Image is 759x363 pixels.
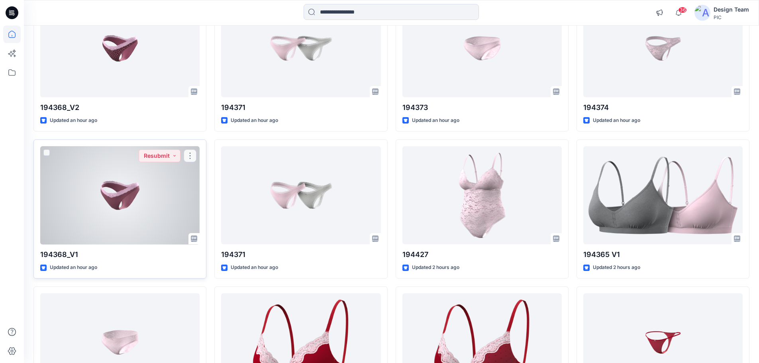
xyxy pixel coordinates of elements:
[593,116,640,125] p: Updated an hour ago
[694,5,710,21] img: avatar
[50,263,97,272] p: Updated an hour ago
[221,102,380,113] p: 194371
[402,146,562,245] a: 194427
[402,102,562,113] p: 194373
[593,263,640,272] p: Updated 2 hours ago
[714,14,749,20] div: PIC
[40,249,200,260] p: 194368_V1
[40,146,200,245] a: 194368_V1
[221,249,380,260] p: 194371
[231,116,278,125] p: Updated an hour ago
[50,116,97,125] p: Updated an hour ago
[583,102,743,113] p: 194374
[412,116,459,125] p: Updated an hour ago
[583,146,743,245] a: 194365 V1
[221,146,380,245] a: 194371
[678,7,687,13] span: 36
[231,263,278,272] p: Updated an hour ago
[583,249,743,260] p: 194365 V1
[40,102,200,113] p: 194368_V2
[402,249,562,260] p: 194427
[714,5,749,14] div: Design Team
[412,263,459,272] p: Updated 2 hours ago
